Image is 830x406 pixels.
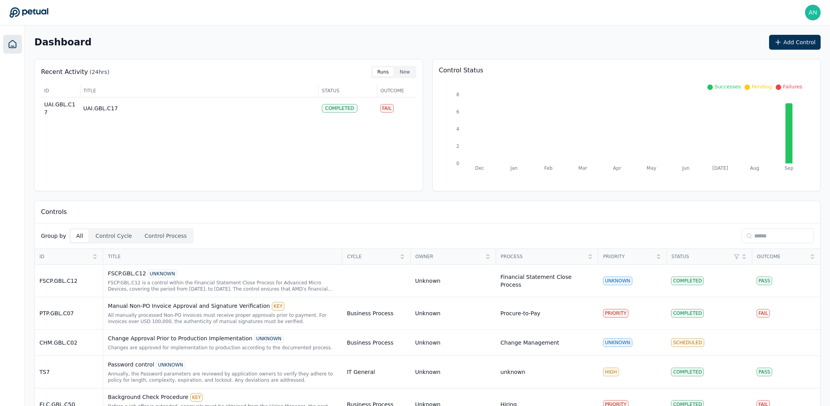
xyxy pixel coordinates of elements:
[108,312,337,325] div: All manually processed Non-PO invoices must receive proper approvals prior to payment. For invoic...
[415,339,441,347] div: Unknown
[714,84,741,90] span: Successes
[80,97,319,120] td: UAI.GBL.C17
[322,104,358,113] div: Completed
[544,165,552,171] tspan: Feb
[44,101,75,115] span: UAI.GBL.C17
[39,253,89,260] span: ID
[139,230,192,242] button: Control Process
[322,88,374,94] span: Status
[415,253,482,260] span: Owner
[156,361,185,369] div: UNKNOWN
[757,253,807,260] span: Outcome
[342,297,411,330] td: Business Process
[456,161,459,166] tspan: 0
[272,302,285,311] div: KEY
[108,302,337,311] div: Manual Non-PO Invoice Approval and Signature Verification
[785,165,794,171] tspan: Sep
[671,253,732,260] span: Status
[501,253,585,260] span: Process
[578,165,587,171] tspan: Mar
[34,37,91,48] h2: Dashboard
[603,338,632,347] div: UNKNOWN
[510,165,517,171] tspan: Jan
[108,269,337,278] div: FSCP.GBL.C12
[671,338,704,347] div: Scheduled
[9,7,48,18] a: Go to Dashboard
[757,309,770,318] div: Fail
[41,232,66,240] p: Group by
[603,309,628,318] div: PRIORITY
[108,345,337,351] div: Changes are approved for implementation to production according to the documented process.
[108,393,337,402] div: Background Check Procedure
[456,92,459,97] tspan: 8
[500,339,559,347] div: Change Management
[671,368,704,376] div: Completed
[415,277,441,285] div: Unknown
[475,165,484,171] tspan: Dec
[190,393,203,402] div: KEY
[415,368,441,376] div: Unknown
[415,309,441,317] div: Unknown
[603,277,632,285] div: UNKNOWN
[380,88,413,94] span: Outcome
[750,165,759,171] tspan: Aug
[769,35,821,50] button: Add Control
[342,330,411,356] td: Business Process
[84,88,316,94] span: Title
[757,368,772,376] div: Pass
[342,356,411,388] td: IT General
[500,368,525,376] div: unknown
[439,66,814,75] p: Control Status
[456,144,459,149] tspan: 2
[671,277,704,285] div: Completed
[751,84,772,90] span: Pending
[783,84,802,90] span: Failures
[108,280,337,292] div: FSCP.GBL.C12 is a control within the Financial Statement Close Process for Advanced Micro Devices...
[757,277,772,285] div: Pass
[671,309,704,318] div: Completed
[3,35,22,54] a: Dashboard
[41,207,67,217] p: Controls
[89,68,109,76] p: (24hrs)
[373,67,393,77] button: Runs
[71,230,88,242] button: All
[805,5,821,20] img: andrew+amd@petual.ai
[108,361,337,369] div: Password control
[108,253,337,260] span: Title
[39,339,98,347] div: CHM.GBL.C02
[603,368,619,376] div: HIGH
[148,269,177,278] div: UNKNOWN
[646,165,656,171] tspan: May
[395,67,414,77] button: New
[41,67,88,77] p: Recent Activity
[456,126,459,132] tspan: 4
[380,104,394,113] div: Fail
[347,253,397,260] span: Cycle
[254,334,284,343] div: UNKNOWN
[39,277,98,285] div: FSCP.GBL.C12
[712,165,728,171] tspan: [DATE]
[603,253,653,260] span: Priority
[613,165,621,171] tspan: Apr
[39,309,98,317] div: PTP.GBL.C07
[108,371,337,383] div: Annually, the Password parameters are reviewed by application owners to verify they adhere to pol...
[44,88,77,94] span: ID
[500,273,593,289] div: Financial Statement Close Process
[456,109,459,115] tspan: 6
[108,334,337,343] div: Change Approval Prior to Production Implementation
[90,230,137,242] button: Control Cycle
[39,368,98,376] div: TS7
[682,165,689,171] tspan: Jun
[500,309,540,317] div: Procure-to-Pay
